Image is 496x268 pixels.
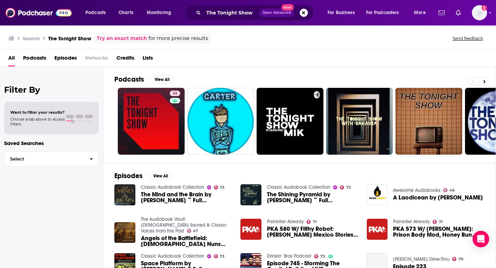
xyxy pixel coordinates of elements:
[214,185,225,189] a: 73
[240,219,261,240] img: PKA 580 W/ Filthy Robot: Woody’s Mexico Stories, Worst Looking People, Bad Cop Stories
[81,7,115,18] button: open menu
[114,172,173,180] a: EpisodesView All
[393,226,485,238] span: PKA 573 W/ [PERSON_NAME]: Prison Body Mod, Honey Bun Scheme, Boomer Moments
[114,184,135,205] img: The Mind and the Brain by Alfred Binet ~ Full Audiobook
[267,219,304,225] a: Painkiller Already
[118,88,185,155] a: 48
[118,8,133,18] span: Charts
[10,110,65,115] span: Want to filter your results?
[267,226,359,238] span: PKA 580 W/ Filthy Robot: [PERSON_NAME] Mexico Stories, Worst Looking People, Bad Cop Stories
[85,52,108,66] span: Networks
[193,229,198,233] span: 47
[8,52,15,66] a: All
[362,7,409,18] button: open menu
[114,7,137,18] a: Charts
[393,219,430,225] a: Painkiller Already
[267,226,359,238] a: PKA 580 W/ Filthy Robot: Woody’s Mexico Stories, Worst Looking People, Bad Cop Stories
[149,75,174,84] button: View All
[346,186,351,189] span: 73
[141,184,204,190] a: Classic Audiobook Collection
[142,7,180,18] button: open menu
[281,4,294,11] span: New
[267,253,311,259] a: Drinkin‘ Bros Podcast
[143,52,153,66] a: Lists
[214,254,225,258] a: 73
[114,222,135,243] img: Angels of the Battlefield: Catholic Nuns Who Served in America’s Wars (George Barton Audiobook) P...
[204,7,259,18] input: Search podcasts, credits, & more...
[320,255,325,258] span: 73
[141,192,232,203] span: The Mind and the Brain by [PERSON_NAME] ~ Full Audiobook
[141,253,204,259] a: Classic Audiobook Collection
[439,220,443,224] span: 71
[367,184,388,205] img: A Laodicean by Thomas Hardy
[409,7,434,18] button: open menu
[114,75,174,84] a: PodcastsView All
[48,35,91,42] h3: The Tonight Show
[170,91,180,96] a: 48
[141,216,227,234] a: The Audiobook Vault: Catholic Sacred & Classic Voices from the Past
[449,189,455,192] span: 46
[6,6,72,19] a: Podchaser - Follow, Share and Rate Podcasts
[458,258,463,261] span: 79
[472,5,487,20] button: Show profile menu
[148,172,173,180] button: View All
[4,140,99,146] p: Saved Searches
[220,186,225,189] span: 73
[473,231,489,247] div: Open Intercom Messenger
[141,235,232,247] span: Angels of the Battlefield: [DEMOGRAPHIC_DATA] Nuns Who Served in [GEOGRAPHIC_DATA]’s Wars ([PERSO...
[173,90,177,97] span: 48
[314,254,325,258] a: 73
[307,220,317,224] a: 71
[116,52,134,66] a: Credits
[323,7,363,18] button: open menu
[97,34,147,42] a: Try an exact match
[393,256,449,262] a: Jim Cornette’s Drive-Thru
[23,35,40,42] h3: Search
[313,220,317,224] span: 71
[240,184,261,205] img: The Shining Pyramid by Arthur Machen ~ Full Audiobook [horror]
[482,5,487,11] svg: Add a profile image
[452,257,463,261] a: 79
[267,192,359,203] a: The Shining Pyramid by Arthur Machen ~ Full Audiobook [horror]
[443,188,455,192] a: 46
[141,235,232,247] a: Angels of the Battlefield: Catholic Nuns Who Served in America’s Wars (George Barton Audiobook) P...
[148,34,208,42] span: for more precise results
[4,85,99,95] h2: Filter By
[393,195,483,200] span: A Laodicean by [PERSON_NAME]
[366,8,399,18] span: For Podcasters
[393,195,483,200] a: A Laodicean by Thomas Hardy
[114,75,144,84] h2: Podcasts
[472,5,487,20] span: Logged in as jhutchinson
[23,52,46,66] a: Podcasts
[141,192,232,203] a: The Mind and the Brain by Alfred Binet ~ Full Audiobook
[340,185,351,189] a: 73
[147,8,171,18] span: Monitoring
[433,220,443,224] a: 71
[262,11,291,14] span: Open Advanced
[267,192,359,203] span: The Shining Pyramid by [PERSON_NAME] ~ Full Audiobook [horror]
[10,117,65,126] span: Choose a tab above to access filters.
[414,8,426,18] span: More
[259,9,294,17] button: Open AdvancedNew
[54,52,77,66] a: Episodes
[191,5,320,21] div: Search podcasts, credits, & more...
[472,5,487,20] img: User Profile
[187,229,198,233] a: 47
[451,35,485,41] button: Send feedback
[436,7,447,19] a: Show notifications dropdown
[4,151,99,167] button: Select
[114,172,143,180] h2: Episodes
[328,8,355,18] span: For Business
[367,219,388,240] img: PKA 573 W/ Josh Pillault: Prison Body Mod, Honey Bun Scheme, Boomer Moments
